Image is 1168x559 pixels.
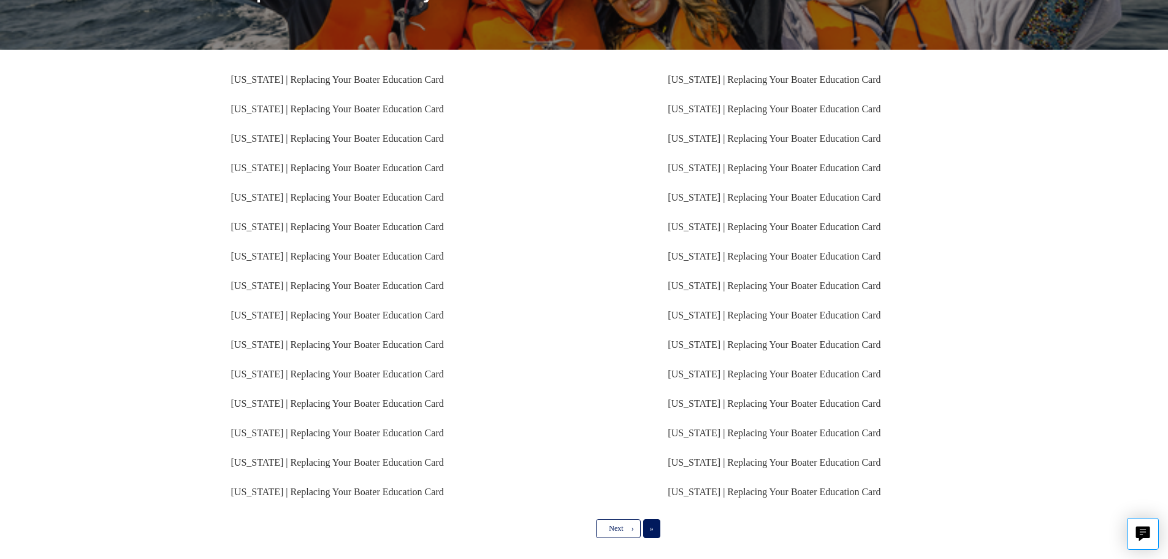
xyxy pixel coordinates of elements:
[668,133,880,144] a: [US_STATE] | Replacing Your Boater Education Card
[668,457,880,468] a: [US_STATE] | Replacing Your Boater Education Card
[668,222,880,232] a: [US_STATE] | Replacing Your Boater Education Card
[231,74,444,85] a: [US_STATE] | Replacing Your Boater Education Card
[632,524,634,533] span: ›
[231,428,444,438] a: [US_STATE] | Replacing Your Boater Education Card
[231,369,444,379] a: [US_STATE] | Replacing Your Boater Education Card
[231,280,444,291] a: [US_STATE] | Replacing Your Boater Education Card
[231,457,444,468] a: [US_STATE] | Replacing Your Boater Education Card
[668,369,880,379] a: [US_STATE] | Replacing Your Boater Education Card
[668,339,880,350] a: [US_STATE] | Replacing Your Boater Education Card
[231,104,444,114] a: [US_STATE] | Replacing Your Boater Education Card
[1127,518,1159,550] button: Live chat
[668,74,880,85] a: [US_STATE] | Replacing Your Boater Education Card
[668,310,880,320] a: [US_STATE] | Replacing Your Boater Education Card
[668,398,880,409] a: [US_STATE] | Replacing Your Boater Education Card
[231,192,444,202] a: [US_STATE] | Replacing Your Boater Education Card
[231,251,444,261] a: [US_STATE] | Replacing Your Boater Education Card
[650,524,654,533] span: »
[668,487,880,497] a: [US_STATE] | Replacing Your Boater Education Card
[609,524,623,533] span: Next
[231,222,444,232] a: [US_STATE] | Replacing Your Boater Education Card
[596,519,640,538] a: Next
[231,398,444,409] a: [US_STATE] | Replacing Your Boater Education Card
[231,339,444,350] a: [US_STATE] | Replacing Your Boater Education Card
[231,310,444,320] a: [US_STATE] | Replacing Your Boater Education Card
[668,104,880,114] a: [US_STATE] | Replacing Your Boater Education Card
[231,133,444,144] a: [US_STATE] | Replacing Your Boater Education Card
[231,163,444,173] a: [US_STATE] | Replacing Your Boater Education Card
[668,251,880,261] a: [US_STATE] | Replacing Your Boater Education Card
[668,280,880,291] a: [US_STATE] | Replacing Your Boater Education Card
[231,487,444,497] a: [US_STATE] | Replacing Your Boater Education Card
[668,163,880,173] a: [US_STATE] | Replacing Your Boater Education Card
[668,192,880,202] a: [US_STATE] | Replacing Your Boater Education Card
[668,428,880,438] a: [US_STATE] | Replacing Your Boater Education Card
